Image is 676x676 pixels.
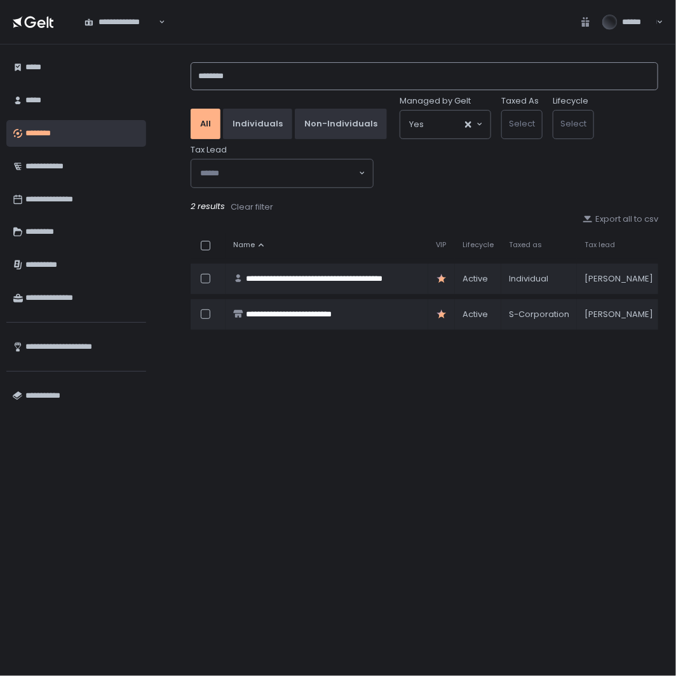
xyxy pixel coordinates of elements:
[76,8,165,35] div: Search for option
[231,201,273,213] div: Clear filter
[409,118,424,131] span: Yes
[509,309,569,320] div: S-Corporation
[191,201,658,213] div: 2 results
[509,118,535,130] span: Select
[400,111,490,139] div: Search for option
[223,109,292,139] button: Individuals
[463,240,494,250] span: Lifecycle
[585,240,615,250] span: Tax lead
[501,95,539,107] label: Taxed As
[436,240,446,250] span: VIP
[553,95,588,107] label: Lifecycle
[585,273,653,285] div: [PERSON_NAME]
[295,109,387,139] button: Non-Individuals
[191,144,227,156] span: Tax Lead
[191,159,373,187] div: Search for option
[400,95,471,107] span: Managed by Gelt
[463,273,488,285] span: active
[585,309,653,320] div: [PERSON_NAME]
[233,240,255,250] span: Name
[233,118,283,130] div: Individuals
[465,121,471,128] button: Clear Selected
[230,201,274,213] button: Clear filter
[463,309,488,320] span: active
[509,240,542,250] span: Taxed as
[560,118,586,130] span: Select
[200,118,211,130] div: All
[509,273,569,285] div: Individual
[191,109,220,139] button: All
[200,167,358,180] input: Search for option
[424,118,464,131] input: Search for option
[304,118,377,130] div: Non-Individuals
[583,213,658,225] button: Export all to csv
